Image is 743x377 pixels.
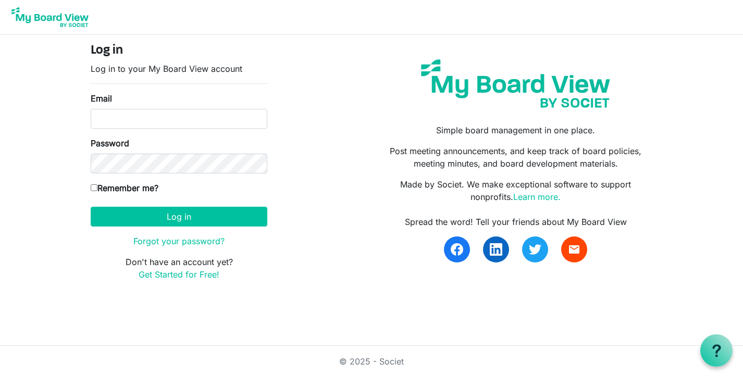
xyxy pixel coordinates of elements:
input: Remember me? [91,184,97,191]
label: Email [91,92,112,105]
a: © 2025 - Societ [339,356,404,367]
img: twitter.svg [529,243,541,256]
img: facebook.svg [451,243,463,256]
span: email [568,243,580,256]
p: Simple board management in one place. [379,124,652,136]
a: Learn more. [513,192,561,202]
img: my-board-view-societ.svg [413,52,618,116]
a: Get Started for Free! [139,269,219,280]
h4: Log in [91,43,267,58]
label: Password [91,137,129,149]
img: My Board View Logo [8,4,92,30]
p: Made by Societ. We make exceptional software to support nonprofits. [379,178,652,203]
p: Post meeting announcements, and keep track of board policies, meeting minutes, and board developm... [379,145,652,170]
p: Don't have an account yet? [91,256,267,281]
a: email [561,236,587,262]
div: Spread the word! Tell your friends about My Board View [379,216,652,228]
button: Log in [91,207,267,227]
label: Remember me? [91,182,158,194]
a: Forgot your password? [133,236,225,246]
p: Log in to your My Board View account [91,62,267,75]
img: linkedin.svg [490,243,502,256]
